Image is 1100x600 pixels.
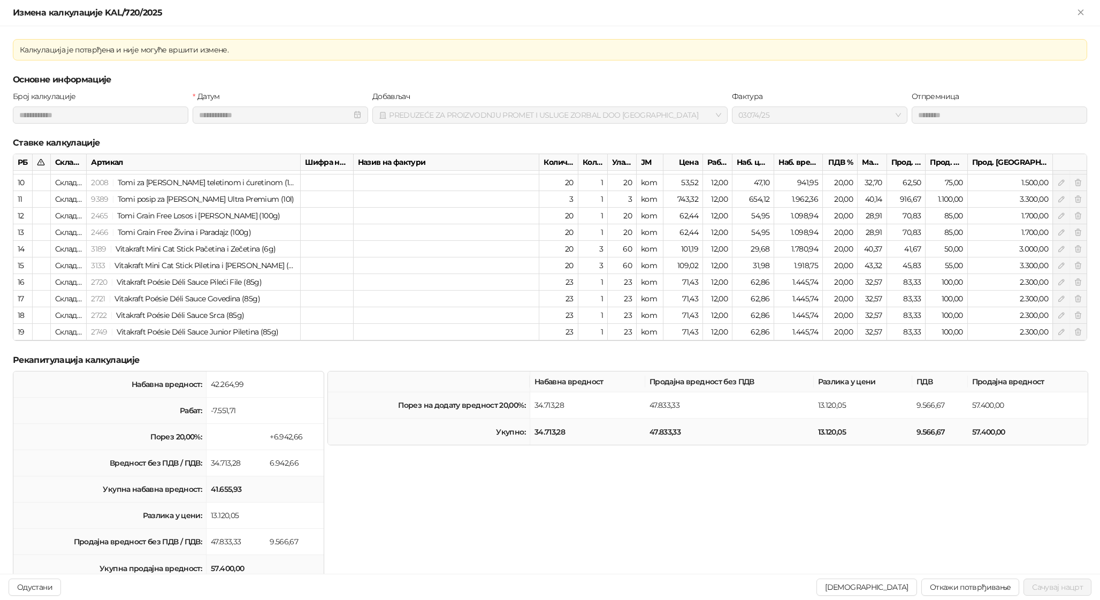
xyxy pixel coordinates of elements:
h5: Основне информације [13,73,1087,86]
div: 1.780,94 [774,241,823,257]
div: 47,10 [732,174,774,191]
div: 12,00 [703,291,732,307]
div: 62,86 [732,291,774,307]
div: 2.300,00 [968,274,1053,291]
div: 2.300,00 [968,291,1053,307]
div: 3.300,00 [968,191,1053,208]
div: 12,00 [703,208,732,224]
div: 941,95 [774,174,823,191]
div: Назив на фактури [354,154,540,171]
div: Наб. цена [732,154,774,171]
label: Добављач [372,90,416,102]
div: 3.300,00 [968,257,1053,274]
td: Продајна вредност без ПДВ / ПДВ: [13,529,207,555]
div: 71,43 [663,324,703,340]
div: 1.700,00 [968,224,1053,241]
div: 20,00 [823,324,858,340]
div: 85,00 [926,208,967,224]
span: 9389 [91,194,108,204]
div: 31,98 [732,257,774,274]
button: Одустани [9,579,61,596]
div: 20 [608,208,637,224]
span: 3189 [91,244,106,254]
div: РБ [13,154,33,171]
div: 18 [18,309,28,321]
div: 1 [578,291,608,307]
td: Укупна продајна вредност: [13,555,207,581]
div: 2.300,00 [968,324,1053,340]
span: 2721 | Vitakraft Poésie Déli Sauce Govedina (85g) [91,294,260,303]
span: 2722 | Vitakraft Poésie Déli Sauce Srca (85g) [91,310,244,320]
div: 20,00 [823,257,858,274]
span: 03074/25 [738,107,901,123]
div: 20,00 [823,191,858,208]
div: 109,02 [663,257,703,274]
span: 2466 [91,227,108,237]
div: Складиште [51,191,87,208]
span: 2008 | Tomi za mačke sa teletinom i ćuretinom (100g) [91,178,305,187]
td: Рабат: [13,398,207,424]
div: 19 [18,326,28,338]
div: 101,19 [663,241,703,257]
td: Укупно: [328,419,530,445]
div: Шифра на фактури [301,154,353,171]
div: 12,00 [703,174,732,191]
div: 20,00 [823,291,858,307]
div: 71,43 [663,274,703,291]
div: Прод. цена са ПДВ [926,154,967,171]
div: kom [637,208,663,224]
div: 1.098,94 [774,224,823,241]
div: Складиште [51,324,87,340]
span: 2749 [91,327,107,337]
td: Набавна вредност: [13,371,207,398]
div: 15 [18,260,28,271]
div: 12,00 [703,241,732,257]
button: Close [1074,6,1087,19]
div: 20 [539,241,578,257]
div: 32,70 [858,174,887,191]
div: 70,83 [887,208,926,224]
button: Сачувај нацрт [1023,579,1091,596]
div: Складиште [51,274,87,291]
td: +6.942,66 [265,424,324,450]
td: 9.566,67 [912,419,968,445]
div: kom [637,257,663,274]
td: Вредност без ПДВ / ПДВ: [13,450,207,476]
td: Укупна набавна вредност: [13,476,207,503]
div: 1.445,74 [774,274,823,291]
div: 23 [608,274,637,291]
div: 62,86 [732,274,774,291]
div: 743,32 [663,191,703,208]
div: 32,57 [858,324,887,340]
div: 23 [539,274,578,291]
div: Прод. цена [887,154,926,171]
th: Продајна вредност [968,371,1088,392]
div: 23 [539,307,578,324]
div: 23 [608,291,637,307]
div: 83,33 [887,274,926,291]
div: 62,44 [663,224,703,241]
td: 34.713,28 [530,392,645,419]
input: Датум [199,109,351,121]
div: 23 [608,307,637,324]
div: 32,57 [858,307,887,324]
th: Разлика у цени [814,371,912,392]
div: 100,00 [926,291,967,307]
div: 11 [18,193,28,205]
div: 1 [578,208,608,224]
span: 2721 [91,294,105,303]
div: Кол. у [GEOGRAPHIC_DATA]. [578,154,608,171]
td: 6.942,66 [265,450,324,476]
div: 41,67 [887,241,926,257]
span: 3189 | Vitakraft Mini Cat Stick Pačetina i Zečetina (6g) [91,244,276,254]
div: Маржа % [858,154,887,171]
div: 1 [578,191,608,208]
div: 1.700,00 [968,208,1053,224]
div: 83,33 [887,291,926,307]
td: 47.833,33 [645,392,814,419]
div: 2.300,00 [968,307,1053,324]
div: 83,33 [887,324,926,340]
h5: Рекапитулација калкулације [13,354,1087,367]
div: 20 [539,174,578,191]
div: 20 [608,174,637,191]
